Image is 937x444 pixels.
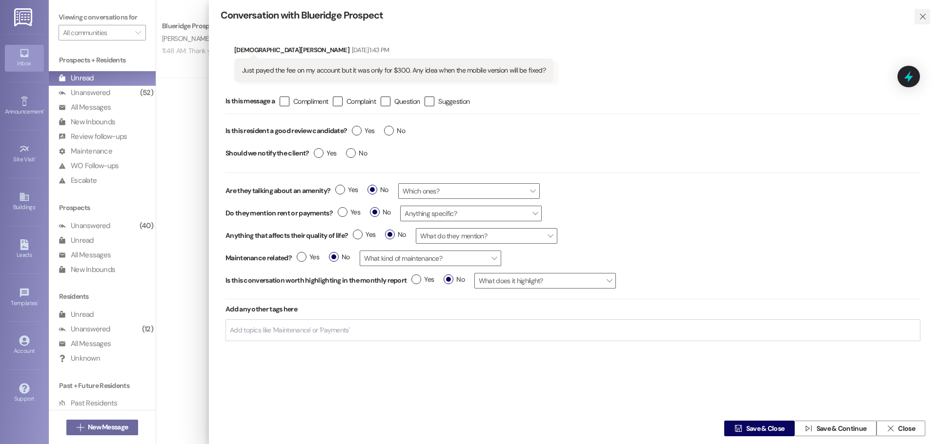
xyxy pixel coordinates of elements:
label: Anything that affects their quality of life? [225,231,348,241]
span: Yes [352,126,374,136]
span: Yes [335,185,358,195]
span: No [384,126,405,136]
label: Maintenance related? [225,253,292,263]
div: [DEMOGRAPHIC_DATA][PERSON_NAME] [234,45,553,58]
span: No [385,230,406,240]
span: Yes [338,207,360,217]
span: Suggestion [438,97,469,106]
i:  [919,13,926,20]
span: Compliment [293,97,328,106]
input: Add topics like 'Maintenance' or 'Payments' [230,326,351,334]
span: Save & Close [746,424,785,434]
div: Conversation with Blueridge Prospect [221,9,903,22]
span: Yes [314,148,336,158]
span: Which ones? [398,183,540,199]
span: Complaint [346,97,376,106]
span: Question [394,97,420,106]
label: Should we notify the client? [225,146,309,161]
span: No [346,148,367,158]
button: Save & Continue [794,421,876,436]
i:  [734,425,742,432]
i:  [887,425,894,432]
span: No [370,207,391,217]
span: Is this message a [225,96,275,106]
span: Anything specific? [400,206,542,221]
label: Is this conversation worth highlighting in the monthly report [225,275,407,286]
span: Yes [411,274,434,285]
span: Close [898,424,915,434]
i:  [805,425,812,432]
div: Add any other tags here [225,299,920,319]
button: Save & Close [724,421,794,436]
span: Yes [353,230,375,240]
span: No [329,252,350,262]
label: Do they mention rent or payments? [225,208,333,218]
span: Yes [297,252,319,262]
label: Are they talking about an amenity? [225,186,330,196]
div: Just payed the fee on my account but it was only for $300. Any idea when the mobile version will ... [242,65,546,76]
span: No [444,274,465,285]
span: No [367,185,388,195]
div: [DATE] 1:43 PM [349,45,389,55]
span: What kind of maintenance? [360,251,501,266]
label: Is this resident a good review candidate? [225,123,347,138]
span: What do they mention? [416,228,557,244]
button: Close [876,421,925,436]
span: Save & Continue [816,424,867,434]
span: What does it highlight? [474,273,616,289]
